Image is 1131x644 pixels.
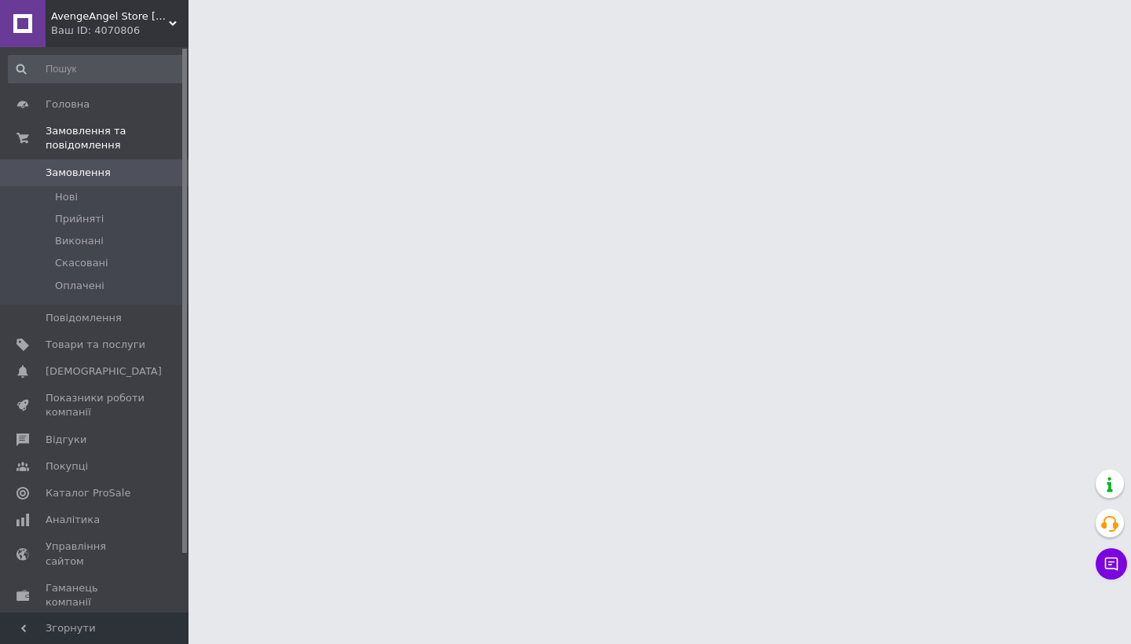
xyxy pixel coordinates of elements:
[55,279,104,293] span: Оплачені
[46,124,188,152] span: Замовлення та повідомлення
[1096,548,1127,580] button: Чат з покупцем
[46,166,111,180] span: Замовлення
[55,256,108,270] span: Скасовані
[46,486,130,500] span: Каталог ProSale
[51,9,169,24] span: AvengeAngel Store Ukraine
[46,364,162,379] span: [DEMOGRAPHIC_DATA]
[46,338,145,352] span: Товари та послуги
[8,55,185,83] input: Пошук
[51,24,188,38] div: Ваш ID: 4070806
[55,190,78,204] span: Нові
[46,540,145,568] span: Управління сайтом
[46,97,90,112] span: Головна
[46,459,88,474] span: Покупці
[46,311,122,325] span: Повідомлення
[55,234,104,248] span: Виконані
[46,433,86,447] span: Відгуки
[46,581,145,609] span: Гаманець компанії
[46,391,145,419] span: Показники роботи компанії
[46,513,100,527] span: Аналітика
[55,212,104,226] span: Прийняті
